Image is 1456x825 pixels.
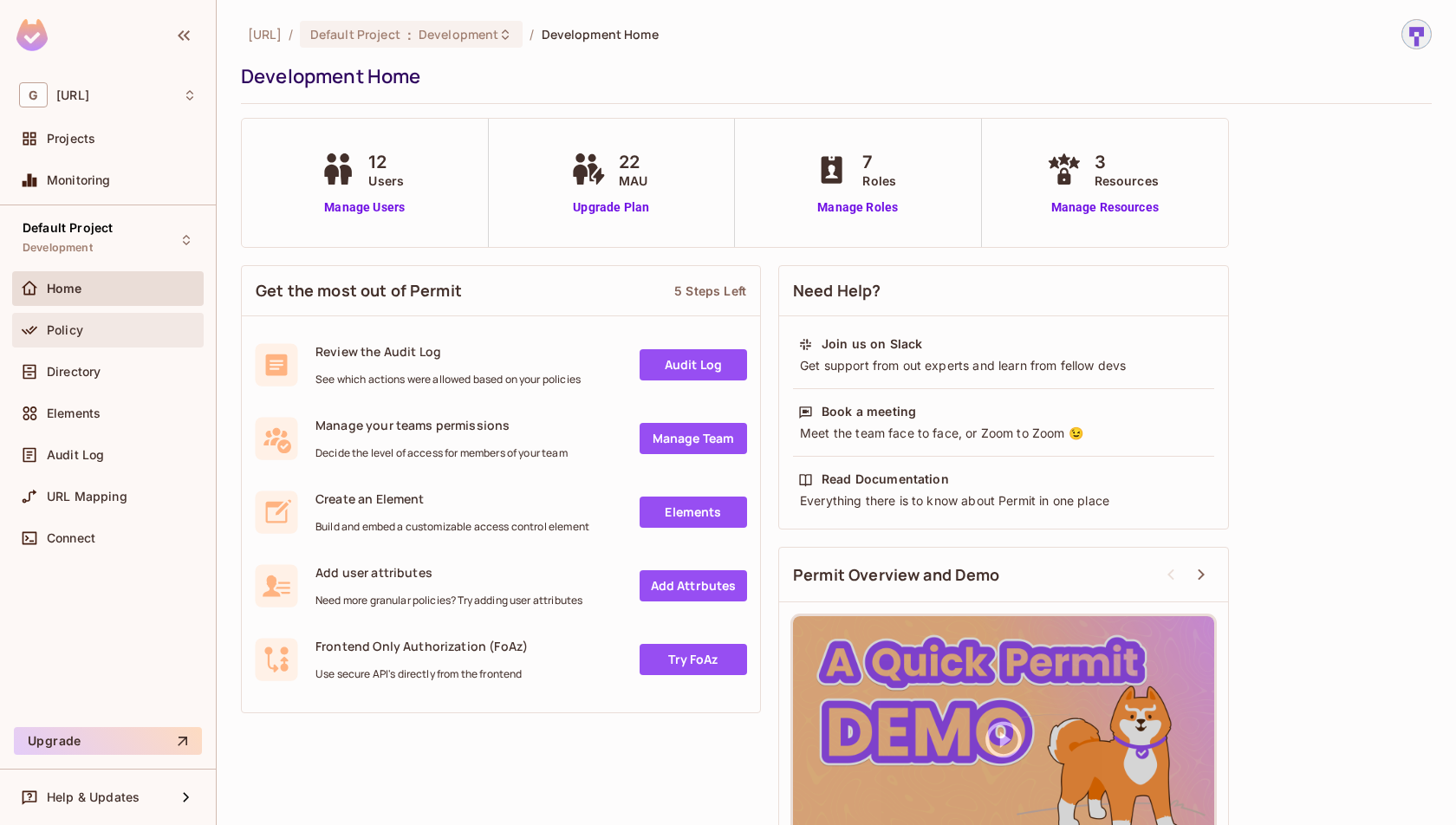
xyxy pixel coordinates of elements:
span: Development [23,241,93,255]
span: Create an Element [315,490,589,507]
span: Workspace: genworx.ai [56,88,89,102]
span: URL Mapping [47,490,127,503]
span: Need Help? [793,280,881,302]
span: Monitoring [47,173,111,187]
div: Join us on Slack [822,335,922,353]
span: Policy [47,323,83,337]
span: Development [419,26,498,42]
div: Get support from out experts and learn from fellow devs [798,357,1209,374]
span: 3 [1095,149,1159,175]
span: Review the Audit Log [315,343,581,360]
span: Connect [47,531,95,545]
span: Roles [862,172,896,190]
a: Upgrade Plan [567,198,656,217]
span: Users [368,172,404,190]
span: 7 [862,149,896,175]
span: Need more granular policies? Try adding user attributes [315,594,582,607]
span: Help & Updates [47,790,140,804]
span: Elements [47,406,101,420]
div: 5 Steps Left [674,283,746,299]
a: Manage Resources [1043,198,1167,217]
div: Everything there is to know about Permit in one place [798,492,1209,510]
span: 12 [368,149,404,175]
span: Decide the level of access for members of your team [315,446,568,460]
span: G [19,82,48,107]
button: Upgrade [14,727,202,755]
li: / [530,26,534,42]
span: 22 [619,149,647,175]
a: Elements [640,497,747,528]
span: See which actions were allowed based on your policies [315,373,581,387]
a: Try FoAz [640,644,747,675]
span: Add user attributes [315,564,582,581]
a: Manage Team [640,423,747,454]
span: Home [47,282,82,296]
div: Read Documentation [822,471,949,488]
span: Directory [47,365,101,379]
li: / [289,26,293,42]
span: Audit Log [47,448,104,462]
span: Development Home [542,26,659,42]
span: : [406,28,413,42]
a: Add Attrbutes [640,570,747,601]
span: Manage your teams permissions [315,417,568,433]
span: Default Project [310,26,400,42]
div: Meet the team face to face, or Zoom to Zoom 😉 [798,425,1209,442]
span: Default Project [23,221,113,235]
a: Manage Roles [810,198,905,217]
span: the active workspace [248,26,282,42]
span: Build and embed a customizable access control element [315,520,589,534]
a: Audit Log [640,349,747,380]
span: Use secure API's directly from the frontend [315,667,528,681]
a: Manage Users [316,198,413,217]
div: Development Home [241,63,1423,89]
span: Permit Overview and Demo [793,564,1000,586]
span: MAU [619,172,647,190]
span: Get the most out of Permit [256,280,462,302]
span: Projects [47,132,95,146]
span: Resources [1095,172,1159,190]
span: Frontend Only Authorization (FoAz) [315,638,528,654]
div: Book a meeting [822,403,916,420]
img: SReyMgAAAABJRU5ErkJggg== [16,19,48,51]
img: sharmila@genworx.ai [1402,20,1431,49]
